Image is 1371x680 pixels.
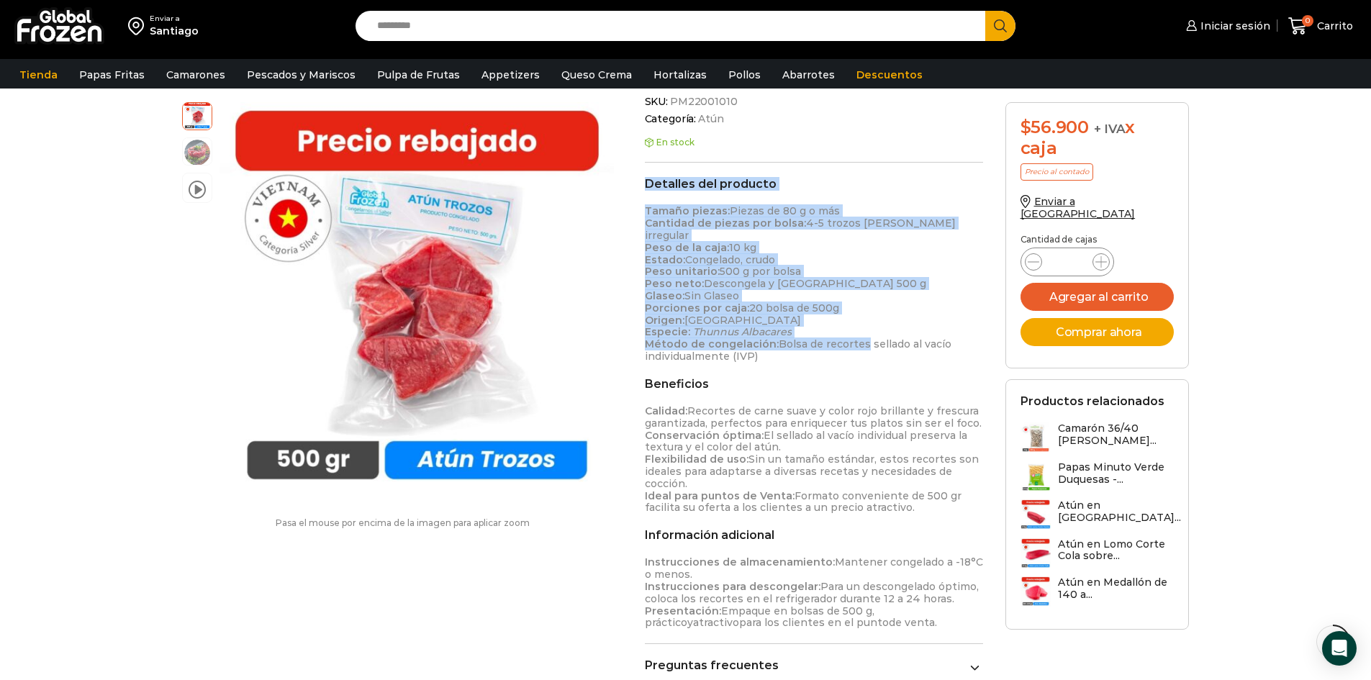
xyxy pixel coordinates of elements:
[220,102,615,497] div: 1 / 3
[645,204,730,217] strong: Tamaño piezas:
[645,177,984,191] h2: Detalles del producto
[1021,461,1175,492] a: Papas Minuto Verde Duquesas -...
[775,61,842,89] a: Abarrotes
[646,61,714,89] a: Hortalizas
[1058,461,1175,486] h3: Papas Minuto Verde Duquesas -...
[240,61,363,89] a: Pescados y Mariscos
[645,314,684,327] strong: Origen:
[1058,576,1175,601] h3: Atún en Medallón de 140 a...
[1302,15,1313,27] span: 0
[645,289,684,302] strong: Glaseo:
[645,377,984,391] h2: Beneficios
[183,138,212,167] span: foto tartaro atun
[1021,318,1175,346] button: Comprar ahora
[150,24,199,38] div: Santiago
[474,61,547,89] a: Appetizers
[645,241,729,254] strong: Peso de la caja:
[704,616,733,629] span: ractiv
[645,265,720,278] strong: Peso unitario:
[1285,9,1357,43] a: 0 Carrito
[721,61,768,89] a: Pollos
[1021,117,1175,159] div: x caja
[645,429,764,442] strong: Conservación óptima:
[721,604,797,617] span: Empaque en b
[645,604,721,617] strong: Presentación:
[645,277,704,290] strong: Peso neto:
[1021,117,1031,137] span: $
[693,325,792,338] em: Thunnus Albacares
[1021,394,1164,408] h2: Productos relacionados
[1322,631,1357,666] div: Open Intercom Messenger
[128,14,150,38] img: address-field-icon.svg
[849,61,930,89] a: Descuentos
[645,113,984,125] span: Categoría:
[645,96,984,108] span: SKU:
[1021,117,1089,137] bdi: 56.900
[12,61,65,89] a: Tienda
[645,253,685,266] strong: Estado:
[1182,12,1270,40] a: Iniciar sesión
[370,61,467,89] a: Pulpa de Frutas
[767,616,774,629] span: o
[1021,422,1175,453] a: Camarón 36/40 [PERSON_NAME]...
[668,96,738,108] span: PM22001010
[774,616,882,629] span: s clientes en el punt
[1094,122,1126,136] span: + IVA
[889,616,937,629] span: de venta.
[1021,195,1136,220] a: Enviar a [GEOGRAPHIC_DATA]
[1058,538,1175,563] h3: Atún en Lomo Corte Cola sobre...
[1313,19,1353,33] span: Carrito
[882,616,889,629] span: o
[1058,422,1175,447] h3: Camarón 36/40 [PERSON_NAME]...
[696,113,723,125] a: Atún
[1054,252,1081,272] input: Product quantity
[797,604,804,617] span: o
[182,518,623,528] p: Pasa el mouse por encima de la imagen para aplicar zoom
[645,137,984,148] p: En stock
[1021,499,1181,530] a: Atún en [GEOGRAPHIC_DATA]...
[645,404,687,417] strong: Calidad:
[645,405,984,514] p: Recortes de carne suave y color rojo brillante y frescura garantizada, perfectos para enriquecer ...
[985,11,1015,41] button: Search button
[739,616,767,629] span: para l
[645,556,984,629] p: Mantener congelado a -18°C o menos. Para un descongelado óptimo, coloca los recortes en el refrig...
[645,489,795,502] strong: Ideal para puntos de Venta:
[645,580,820,593] strong: Instrucciones para descongelar:
[645,453,748,466] strong: Flexibilidad de uso:
[1058,499,1181,524] h3: Atún en [GEOGRAPHIC_DATA]...
[645,302,749,314] strong: Porciones por caja:
[183,101,212,130] span: atun trozo
[681,616,687,629] span: o
[645,205,984,362] p: Piezas de 80 g o más 4-5 trozos [PERSON_NAME] irregular 10 kg Congelado, crudo 500 g por bolsa De...
[159,61,232,89] a: Camarones
[1197,19,1270,33] span: Iniciar sesión
[554,61,639,89] a: Queso Crema
[1021,163,1093,181] p: Precio al contado
[645,556,835,568] strong: Instrucciones de almacenamiento:
[693,616,704,629] span: at
[220,102,615,497] img: atun trozo
[645,528,984,542] h2: Información adicional
[1021,283,1175,311] button: Agregar al carrito
[733,616,739,629] span: o
[645,325,690,338] strong: Especie:
[645,217,806,230] strong: Cantidad de piezas por bolsa:
[645,604,874,630] span: lsas de 500 g, práctic
[150,14,199,24] div: Enviar a
[1021,576,1175,607] a: Atún en Medallón de 140 a...
[645,658,984,672] a: Preguntas frecuentes
[687,616,693,629] span: y
[72,61,152,89] a: Papas Fritas
[1021,235,1175,245] p: Cantidad de cajas
[645,337,779,350] strong: Método de congelación:
[1021,538,1175,569] a: Atún en Lomo Corte Cola sobre...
